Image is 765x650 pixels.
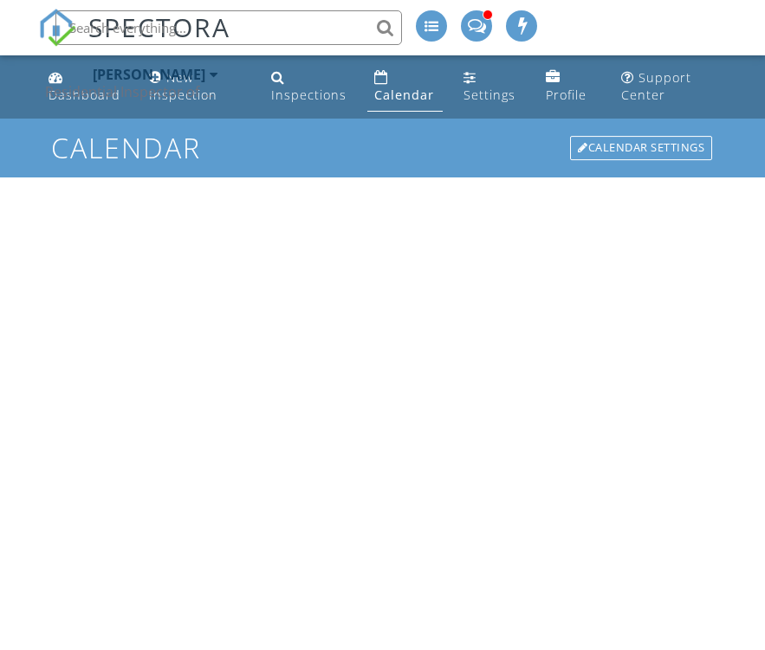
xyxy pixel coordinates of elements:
[464,87,515,103] div: Settings
[546,87,587,103] div: Profile
[621,69,691,103] div: Support Center
[570,136,712,160] div: Calendar Settings
[614,62,723,112] a: Support Center
[55,10,402,45] input: Search everything...
[568,134,714,162] a: Calendar Settings
[264,62,353,112] a: Inspections
[457,62,525,112] a: Settings
[374,87,434,103] div: Calendar
[367,62,444,112] a: Calendar
[93,66,205,83] div: [PERSON_NAME]
[271,87,347,103] div: Inspections
[539,62,600,112] a: Profile
[51,132,715,163] h1: Calendar
[45,83,218,100] div: Residential Inspector of America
